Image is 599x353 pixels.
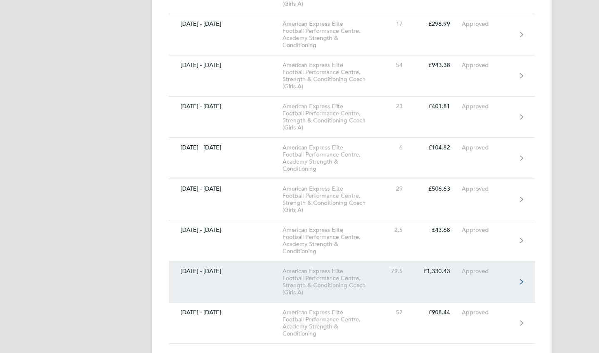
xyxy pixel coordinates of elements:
[282,62,378,90] div: American Express Elite Football Performance Centre, Strength & Conditioning Coach (Girls A)
[282,103,378,131] div: American Express Elite Football Performance Centre, Strength & Conditioning Coach (Girls A)
[169,20,282,27] div: [DATE] - [DATE]
[169,14,535,55] a: [DATE] - [DATE]American Express Elite Football Performance Centre, Academy Strength & Conditionin...
[282,185,378,214] div: American Express Elite Football Performance Centre, Strength & Conditioning Coach (Girls A)
[378,185,414,192] div: 29
[169,185,282,192] div: [DATE] - [DATE]
[169,226,282,234] div: [DATE] - [DATE]
[462,144,513,151] div: Approved
[378,226,414,234] div: 2.5
[462,226,513,234] div: Approved
[169,138,535,179] a: [DATE] - [DATE]American Express Elite Football Performance Centre, Academy Strength & Conditionin...
[282,268,378,296] div: American Express Elite Football Performance Centre, Strength & Conditioning Coach (Girls A)
[462,185,513,192] div: Approved
[462,268,513,275] div: Approved
[169,179,535,220] a: [DATE] - [DATE]American Express Elite Football Performance Centre, Strength & Conditioning Coach ...
[414,226,462,234] div: £43.68
[462,62,513,69] div: Approved
[169,303,535,344] a: [DATE] - [DATE]American Express Elite Football Performance Centre, Academy Strength & Conditionin...
[282,20,378,49] div: American Express Elite Football Performance Centre, Academy Strength & Conditioning
[169,55,535,97] a: [DATE] - [DATE]American Express Elite Football Performance Centre, Strength & Conditioning Coach ...
[414,103,462,110] div: £401.81
[462,103,513,110] div: Approved
[414,185,462,192] div: £506.63
[378,62,414,69] div: 54
[169,220,535,261] a: [DATE] - [DATE]American Express Elite Football Performance Centre, Academy Strength & Conditionin...
[378,20,414,27] div: 17
[462,20,513,27] div: Approved
[414,144,462,151] div: £104.82
[414,309,462,316] div: £908.44
[282,226,378,255] div: American Express Elite Football Performance Centre, Academy Strength & Conditioning
[378,103,414,110] div: 23
[378,268,414,275] div: 79.5
[169,268,282,275] div: [DATE] - [DATE]
[378,144,414,151] div: 6
[169,309,282,316] div: [DATE] - [DATE]
[414,20,462,27] div: £296.99
[169,261,535,303] a: [DATE] - [DATE]American Express Elite Football Performance Centre, Strength & Conditioning Coach ...
[282,144,378,172] div: American Express Elite Football Performance Centre, Academy Strength & Conditioning
[414,62,462,69] div: £943.38
[169,144,282,151] div: [DATE] - [DATE]
[282,309,378,337] div: American Express Elite Football Performance Centre, Academy Strength & Conditioning
[169,97,535,138] a: [DATE] - [DATE]American Express Elite Football Performance Centre, Strength & Conditioning Coach ...
[462,309,513,316] div: Approved
[169,62,282,69] div: [DATE] - [DATE]
[378,309,414,316] div: 52
[169,103,282,110] div: [DATE] - [DATE]
[414,268,462,275] div: £1,330.43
